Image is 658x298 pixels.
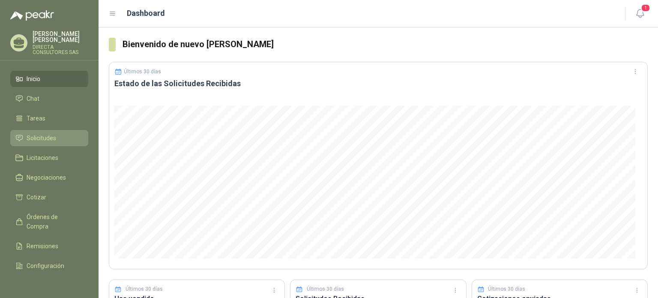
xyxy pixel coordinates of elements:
[10,189,88,205] a: Cotizar
[10,110,88,126] a: Tareas
[27,74,40,84] span: Inicio
[27,173,66,182] span: Negociaciones
[10,71,88,87] a: Inicio
[10,209,88,235] a: Órdenes de Compra
[27,261,64,271] span: Configuración
[127,7,165,19] h1: Dashboard
[27,193,46,202] span: Cotizar
[33,45,88,55] p: DIRECTA CONSULTORES SAS
[123,38,648,51] h3: Bienvenido de nuevo [PERSON_NAME]
[10,238,88,254] a: Remisiones
[27,94,39,103] span: Chat
[632,6,648,21] button: 1
[10,130,88,146] a: Solicitudes
[10,150,88,166] a: Licitaciones
[488,285,525,293] p: Últimos 30 días
[114,78,642,89] h3: Estado de las Solicitudes Recibidas
[124,69,161,75] p: Últimos 30 días
[27,212,80,231] span: Órdenes de Compra
[33,31,88,43] p: [PERSON_NAME] [PERSON_NAME]
[126,285,163,293] p: Últimos 30 días
[307,285,344,293] p: Últimos 30 días
[27,114,45,123] span: Tareas
[10,169,88,186] a: Negociaciones
[641,4,650,12] span: 1
[10,258,88,274] a: Configuración
[27,241,58,251] span: Remisiones
[27,153,58,163] span: Licitaciones
[10,90,88,107] a: Chat
[10,10,54,21] img: Logo peakr
[27,133,56,143] span: Solicitudes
